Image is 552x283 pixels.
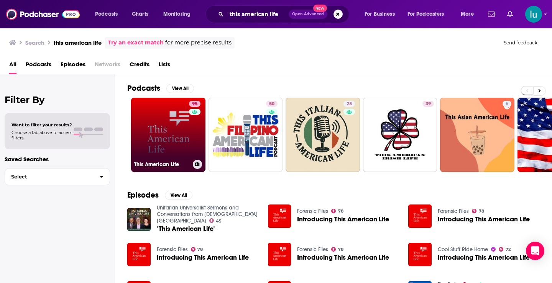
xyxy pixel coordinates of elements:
[11,130,72,141] span: Choose a tab above to access filters.
[331,247,343,252] a: 78
[158,8,200,20] button: open menu
[11,122,72,128] span: Want to filter your results?
[343,101,355,107] a: 28
[127,190,159,200] h2: Episodes
[292,12,324,16] span: Open Advanced
[127,208,151,231] img: "This American Life"
[54,39,102,46] h3: this american life
[157,204,258,224] a: Unitarian Universalist Sermons and Conversations from First Unitarian Church of Dallas
[165,38,232,47] span: for more precise results
[189,101,200,107] a: 95
[408,204,432,228] img: Introducing This American Life
[506,100,508,108] span: 6
[25,39,44,46] h3: Search
[213,5,356,23] div: Search podcasts, credits, & more...
[157,246,188,253] a: Forensic Files
[130,58,149,74] a: Credits
[331,209,343,213] a: 78
[440,98,514,172] a: 6
[365,9,395,20] span: For Business
[163,9,191,20] span: Monitoring
[359,8,404,20] button: open menu
[313,5,327,12] span: New
[209,98,283,172] a: 50
[422,101,434,107] a: 39
[159,58,170,74] a: Lists
[268,243,291,266] img: Introducing This American Life
[363,98,437,172] a: 39
[61,58,85,74] a: Episodes
[286,98,360,172] a: 28
[132,9,148,20] span: Charts
[347,100,352,108] span: 28
[108,38,164,47] a: Try an exact match
[525,6,542,23] span: Logged in as lusodano
[90,8,128,20] button: open menu
[525,6,542,23] button: Show profile menu
[134,161,190,168] h3: This American Life
[426,100,431,108] span: 39
[297,216,389,222] a: Introducing This American Life
[269,100,274,108] span: 50
[5,155,110,163] p: Saved Searches
[338,209,343,213] span: 78
[5,174,94,179] span: Select
[525,6,542,23] img: User Profile
[192,100,197,108] span: 95
[501,39,540,46] button: Send feedback
[5,94,110,105] h2: Filter By
[461,9,474,20] span: More
[127,243,151,266] img: Introducing This American Life
[402,8,455,20] button: open menu
[268,204,291,228] img: Introducing This American Life
[266,101,278,107] a: 50
[157,254,249,261] a: Introducing This American Life
[157,226,215,232] a: "This American Life"
[289,10,327,19] button: Open AdvancedNew
[485,8,498,21] a: Show notifications dropdown
[197,248,203,251] span: 78
[166,84,194,93] button: View All
[499,247,511,252] a: 72
[127,8,153,20] a: Charts
[165,191,192,200] button: View All
[6,7,80,21] img: Podchaser - Follow, Share and Rate Podcasts
[216,219,222,223] span: 45
[472,209,484,213] a: 78
[9,58,16,74] a: All
[504,8,516,21] a: Show notifications dropdown
[506,248,511,251] span: 72
[297,208,328,214] a: Forensic Files
[127,83,160,93] h2: Podcasts
[408,243,432,266] img: Introducing This American Life
[438,208,469,214] a: Forensic Files
[438,254,530,261] a: Introducing This American Life
[526,242,544,260] div: Open Intercom Messenger
[26,58,51,74] a: Podcasts
[438,246,488,253] a: Cool Stuff Ride Home
[297,254,389,261] span: Introducing This American Life
[191,247,203,252] a: 78
[95,9,118,20] span: Podcasts
[438,216,530,222] a: Introducing This American Life
[131,98,205,172] a: 95This American Life
[209,218,222,223] a: 45
[95,58,120,74] span: Networks
[127,83,194,93] a: PodcastsView All
[338,248,343,251] span: 78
